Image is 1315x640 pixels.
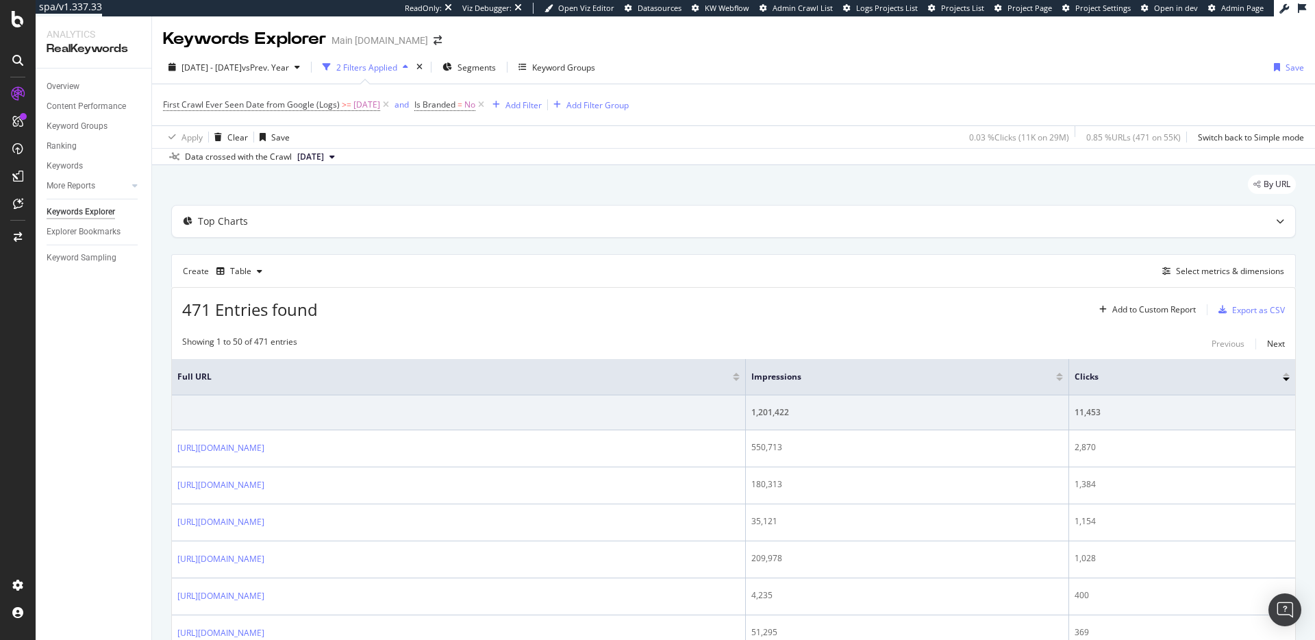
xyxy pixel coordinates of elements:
[1075,3,1131,13] span: Project Settings
[47,159,83,173] div: Keywords
[505,99,542,111] div: Add Filter
[177,371,712,383] span: Full URL
[47,205,115,219] div: Keywords Explorer
[773,3,833,13] span: Admin Crawl List
[336,62,397,73] div: 2 Filters Applied
[994,3,1052,14] a: Project Page
[969,132,1069,143] div: 0.03 % Clicks ( 11K on 29M )
[227,132,248,143] div: Clear
[1075,371,1262,383] span: Clicks
[209,126,248,148] button: Clear
[1268,56,1304,78] button: Save
[198,214,248,228] div: Top Charts
[1007,3,1052,13] span: Project Page
[47,27,140,41] div: Analytics
[1268,593,1301,626] div: Open Intercom Messenger
[177,441,264,455] a: [URL][DOMAIN_NAME]
[1112,306,1196,314] div: Add to Custom Report
[751,441,1063,454] div: 550,713
[47,225,121,239] div: Explorer Bookmarks
[1086,132,1181,143] div: 0.85 % URLs ( 471 on 55K )
[47,225,142,239] a: Explorer Bookmarks
[856,3,918,13] span: Logs Projects List
[1141,3,1198,14] a: Open in dev
[47,159,142,173] a: Keywords
[1192,126,1304,148] button: Switch back to Simple mode
[1094,299,1196,321] button: Add to Custom Report
[47,119,142,134] a: Keyword Groups
[211,260,268,282] button: Table
[163,126,203,148] button: Apply
[1075,515,1290,528] div: 1,154
[1248,175,1296,194] div: legacy label
[177,478,264,492] a: [URL][DOMAIN_NAME]
[437,56,501,78] button: Segments
[941,3,984,13] span: Projects List
[1213,299,1285,321] button: Export as CSV
[1075,589,1290,602] div: 400
[464,95,475,114] span: No
[544,3,614,14] a: Open Viz Editor
[1232,304,1285,316] div: Export as CSV
[342,99,351,110] span: >=
[1267,336,1285,352] button: Next
[47,179,95,193] div: More Reports
[751,371,1036,383] span: Impressions
[47,179,128,193] a: More Reports
[185,151,292,163] div: Data crossed with the Crawl
[47,79,79,94] div: Overview
[751,478,1063,491] div: 180,313
[47,119,108,134] div: Keyword Groups
[181,132,203,143] div: Apply
[1075,406,1290,419] div: 11,453
[1208,3,1264,14] a: Admin Page
[177,589,264,603] a: [URL][DOMAIN_NAME]
[394,99,409,110] div: and
[1075,478,1290,491] div: 1,384
[353,95,380,114] span: [DATE]
[182,298,318,321] span: 471 Entries found
[47,41,140,57] div: RealKeywords
[1267,338,1285,349] div: Next
[163,56,305,78] button: [DATE] - [DATE]vsPrev. Year
[513,56,601,78] button: Keyword Groups
[182,336,297,352] div: Showing 1 to 50 of 471 entries
[532,62,595,73] div: Keyword Groups
[230,267,251,275] div: Table
[1286,62,1304,73] div: Save
[751,406,1063,419] div: 1,201,422
[47,99,126,114] div: Content Performance
[1075,441,1290,454] div: 2,870
[47,79,142,94] a: Overview
[163,99,340,110] span: First Crawl Ever Seen Date from Google (Logs)
[1221,3,1264,13] span: Admin Page
[1062,3,1131,14] a: Project Settings
[47,99,142,114] a: Content Performance
[558,3,614,13] span: Open Viz Editor
[177,515,264,529] a: [URL][DOMAIN_NAME]
[297,151,324,163] span: 2025 Aug. 31st
[317,56,414,78] button: 2 Filters Applied
[458,62,496,73] span: Segments
[751,552,1063,565] div: 209,978
[1198,132,1304,143] div: Switch back to Simple mode
[177,626,264,640] a: [URL][DOMAIN_NAME]
[47,139,142,153] a: Ranking
[183,260,268,282] div: Create
[1157,263,1284,280] button: Select metrics & dimensions
[1212,338,1244,349] div: Previous
[487,97,542,113] button: Add Filter
[638,3,681,13] span: Datasources
[1154,3,1198,13] span: Open in dev
[331,34,428,47] div: Main [DOMAIN_NAME]
[47,205,142,219] a: Keywords Explorer
[692,3,749,14] a: KW Webflow
[1176,265,1284,277] div: Select metrics & dimensions
[1075,552,1290,565] div: 1,028
[625,3,681,14] a: Datasources
[843,3,918,14] a: Logs Projects List
[462,3,512,14] div: Viz Debugger:
[751,626,1063,639] div: 51,295
[47,251,116,265] div: Keyword Sampling
[705,3,749,13] span: KW Webflow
